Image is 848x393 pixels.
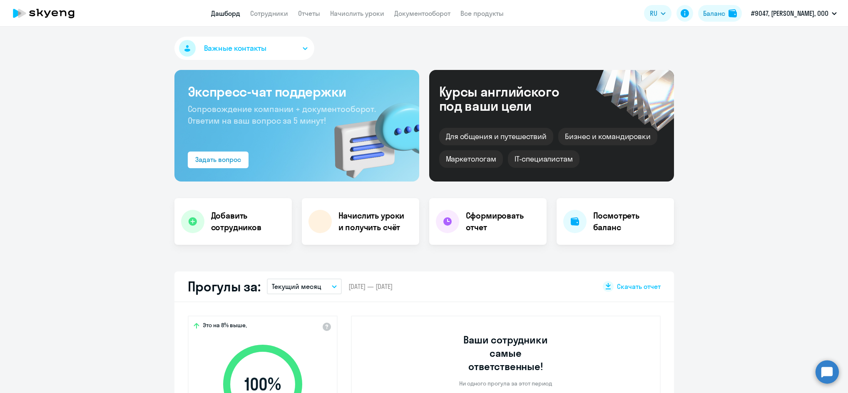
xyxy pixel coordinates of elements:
[188,104,376,126] span: Сопровождение компании + документооборот. Ответим на ваш вопрос за 5 минут!
[644,5,671,22] button: RU
[558,128,657,145] div: Бизнес и командировки
[729,9,737,17] img: balance
[211,210,285,233] h4: Добавить сотрудников
[460,9,504,17] a: Все продукты
[698,5,742,22] button: Балансbalance
[439,128,554,145] div: Для общения и путешествий
[338,210,411,233] h4: Начислить уроки и получить счёт
[322,88,419,182] img: bg-img
[330,9,384,17] a: Начислить уроки
[204,43,266,54] span: Важные контакты
[188,278,261,295] h2: Прогулы за:
[272,281,321,291] p: Текущий месяц
[298,9,320,17] a: Отчеты
[650,8,657,18] span: RU
[617,282,661,291] span: Скачать отчет
[195,154,241,164] div: Задать вопрос
[751,8,828,18] p: #9047, [PERSON_NAME], ООО
[439,150,503,168] div: Маркетологам
[211,9,240,17] a: Дашборд
[394,9,450,17] a: Документооборот
[174,37,314,60] button: Важные контакты
[747,3,841,23] button: #9047, [PERSON_NAME], ООО
[203,321,247,331] span: Это на 8% выше,
[439,85,582,113] div: Курсы английского под ваши цели
[250,9,288,17] a: Сотрудники
[703,8,725,18] div: Баланс
[267,279,342,294] button: Текущий месяц
[593,210,667,233] h4: Посмотреть баланс
[508,150,579,168] div: IT-специалистам
[459,380,552,387] p: Ни одного прогула за этот период
[466,210,540,233] h4: Сформировать отчет
[188,152,249,168] button: Задать вопрос
[188,83,406,100] h3: Экспресс-чат поддержки
[348,282,393,291] span: [DATE] — [DATE]
[452,333,559,373] h3: Ваши сотрудники самые ответственные!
